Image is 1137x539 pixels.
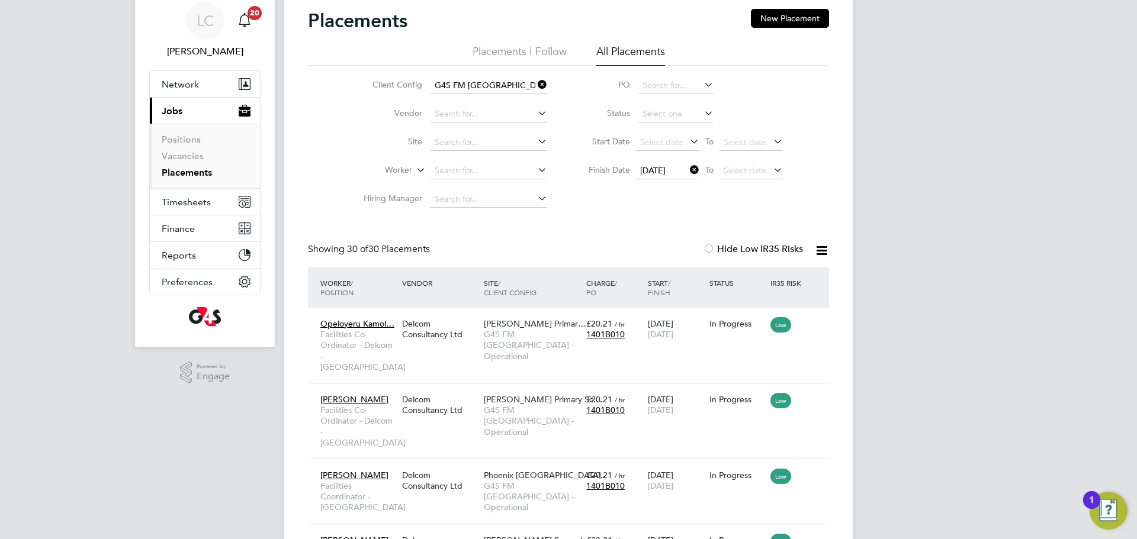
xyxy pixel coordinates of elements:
span: Facilities Co-Ordinator - Delcom - [GEOGRAPHIC_DATA] [320,405,396,448]
span: £20.21 [586,318,612,329]
div: In Progress [709,470,765,480]
span: [PERSON_NAME] Primary Sc… [484,394,602,405]
span: Opeloyeru Kamol… [320,318,394,329]
span: [DATE] [648,405,673,415]
span: 1401B010 [586,405,625,415]
span: Powered by [197,362,230,372]
span: Low [770,393,791,408]
label: Hiring Manager [354,193,422,204]
div: Delcom Consultancy Ltd [399,312,481,346]
span: / Position [320,278,354,297]
div: Start [645,272,706,303]
span: Facilities Co-Ordinator - Delcom - [GEOGRAPHIC_DATA] [320,329,396,372]
label: Hide Low IR35 Risks [703,243,803,255]
button: Timesheets [150,189,260,215]
label: Site [354,136,422,147]
label: PO [577,79,630,90]
a: Positions [162,134,201,145]
div: 1 [1089,500,1094,515]
a: 20 [233,2,256,40]
div: Vendor [399,272,481,293]
span: / Finish [648,278,670,297]
button: Reports [150,242,260,268]
div: Delcom Consultancy Ltd [399,464,481,497]
input: Search for... [431,78,547,94]
span: Low [770,469,791,484]
li: Placements I Follow [473,44,567,66]
div: Status [706,272,768,293]
span: Engage [197,372,230,382]
span: / hr [615,319,625,328]
span: G4S FM [GEOGRAPHIC_DATA] - Operational [484,480,580,513]
button: Network [150,71,260,97]
div: Jobs [150,124,260,188]
span: Phoenix [GEOGRAPHIC_DATA] [484,470,601,480]
span: Lilingxi Chen [149,44,261,59]
div: [DATE] [645,312,706,346]
span: Network [162,79,199,90]
a: [PERSON_NAME]Facilities Coordinator - [GEOGRAPHIC_DATA]Delcom Consultancy Ltd[PERSON_NAME] Second... [317,528,829,538]
span: / hr [615,395,625,404]
a: Placements [162,167,212,178]
a: Opeloyeru Kamol…Facilities Co-Ordinator - Delcom - [GEOGRAPHIC_DATA]Delcom Consultancy Ltd[PERSON... [317,312,829,322]
input: Select one [638,106,714,122]
span: Reports [162,250,196,261]
button: Jobs [150,98,260,124]
button: Preferences [150,269,260,295]
span: [PERSON_NAME] Primar… [484,318,586,329]
span: Select date [724,137,766,147]
div: [DATE] [645,388,706,421]
a: Vacancies [162,150,204,162]
span: [PERSON_NAME] [320,470,388,480]
li: All Placements [596,44,665,66]
input: Search for... [431,163,547,179]
label: Vendor [354,108,422,118]
a: LC[PERSON_NAME] [149,2,261,59]
span: Select date [640,137,683,147]
img: g4s-logo-retina.png [189,307,221,326]
input: Search for... [431,106,547,122]
label: Finish Date [577,164,630,175]
div: Delcom Consultancy Ltd [399,388,481,421]
span: 30 Placements [347,243,430,255]
div: Charge [583,272,645,303]
span: To [702,134,717,149]
span: £20.21 [586,470,612,480]
span: To [702,162,717,177]
div: In Progress [709,394,765,405]
input: Search for... [431,191,547,208]
span: Preferences [162,276,213,288]
label: Start Date [577,136,630,147]
span: Facilities Coordinator - [GEOGRAPHIC_DATA] [320,480,396,513]
button: New Placement [751,9,829,28]
div: Worker [317,272,399,303]
span: 1401B010 [586,329,625,340]
label: Worker [344,164,412,176]
span: Select date [724,165,766,176]
span: £20.21 [586,394,612,405]
span: 30 of [347,243,368,255]
span: G4S FM [GEOGRAPHIC_DATA] - Operational [484,405,580,437]
span: Finance [162,223,195,234]
button: Open Resource Center, 1 new notification [1090,492,1128,530]
span: [DATE] [648,480,673,491]
button: Finance [150,215,260,241]
a: Powered byEngage [180,362,230,384]
h2: Placements [308,9,407,33]
span: / hr [615,471,625,480]
input: Search for... [638,78,714,94]
span: 1401B010 [586,480,625,491]
input: Search for... [431,134,547,151]
span: / Client Config [484,278,537,297]
div: Showing [308,243,432,256]
div: In Progress [709,318,765,329]
span: Jobs [162,105,182,117]
span: 20 [248,6,262,20]
a: [PERSON_NAME]Facilities Coordinator - [GEOGRAPHIC_DATA]Delcom Consultancy LtdPhoenix [GEOGRAPHIC_... [317,463,829,473]
label: Status [577,108,630,118]
span: G4S FM [GEOGRAPHIC_DATA] - Operational [484,329,580,362]
span: [PERSON_NAME] [320,394,388,405]
a: [PERSON_NAME]Facilities Co-Ordinator - Delcom - [GEOGRAPHIC_DATA]Delcom Consultancy Ltd[PERSON_NA... [317,388,829,398]
div: IR35 Risk [767,272,808,293]
a: Go to home page [149,307,261,326]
